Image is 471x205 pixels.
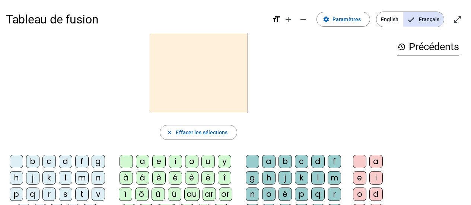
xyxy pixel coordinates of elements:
[311,155,325,168] div: d
[119,188,132,201] div: ï
[6,7,266,31] h1: Tableau de fusion
[246,188,259,201] div: n
[369,171,383,185] div: i
[272,15,281,24] mat-icon: format_size
[203,188,216,201] div: ar
[353,171,366,185] div: e
[311,171,325,185] div: l
[26,188,39,201] div: q
[295,171,308,185] div: k
[369,155,383,168] div: a
[26,155,39,168] div: b
[218,171,231,185] div: î
[376,12,403,27] span: English
[185,171,198,185] div: ê
[279,155,292,168] div: b
[92,171,105,185] div: n
[136,155,149,168] div: a
[403,12,444,27] span: Français
[59,155,72,168] div: d
[152,155,166,168] div: e
[450,12,465,27] button: Entrer en plein écran
[169,171,182,185] div: é
[281,12,296,27] button: Augmenter la taille de la police
[42,171,56,185] div: k
[262,155,276,168] div: a
[328,188,341,201] div: r
[311,188,325,201] div: q
[169,155,182,168] div: i
[279,171,292,185] div: j
[316,12,370,27] button: Paramètres
[75,188,89,201] div: t
[201,171,215,185] div: ë
[152,188,165,201] div: û
[218,155,231,168] div: y
[328,155,341,168] div: f
[75,171,89,185] div: m
[160,125,237,140] button: Effacer les sélections
[92,188,105,201] div: v
[166,129,173,136] mat-icon: close
[168,188,181,201] div: ü
[296,12,311,27] button: Diminuer la taille de la police
[152,171,166,185] div: è
[185,155,198,168] div: o
[279,188,292,201] div: é
[323,16,330,23] mat-icon: settings
[42,155,56,168] div: c
[369,188,383,201] div: d
[328,171,341,185] div: m
[353,188,366,201] div: o
[176,128,227,137] span: Effacer les sélections
[120,171,133,185] div: à
[26,171,39,185] div: j
[295,155,308,168] div: c
[59,171,72,185] div: l
[135,188,149,201] div: ô
[10,171,23,185] div: h
[299,15,308,24] mat-icon: remove
[376,12,444,27] mat-button-toggle-group: Language selection
[295,188,308,201] div: p
[59,188,72,201] div: s
[136,171,149,185] div: â
[262,171,276,185] div: h
[246,171,259,185] div: g
[262,188,276,201] div: o
[453,15,462,24] mat-icon: open_in_full
[397,39,459,55] h3: Précédents
[42,188,56,201] div: r
[397,42,406,51] mat-icon: history
[10,188,23,201] div: p
[184,188,200,201] div: au
[284,15,293,24] mat-icon: add
[92,155,105,168] div: g
[219,188,232,201] div: or
[201,155,215,168] div: u
[332,15,361,24] span: Paramètres
[75,155,89,168] div: f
